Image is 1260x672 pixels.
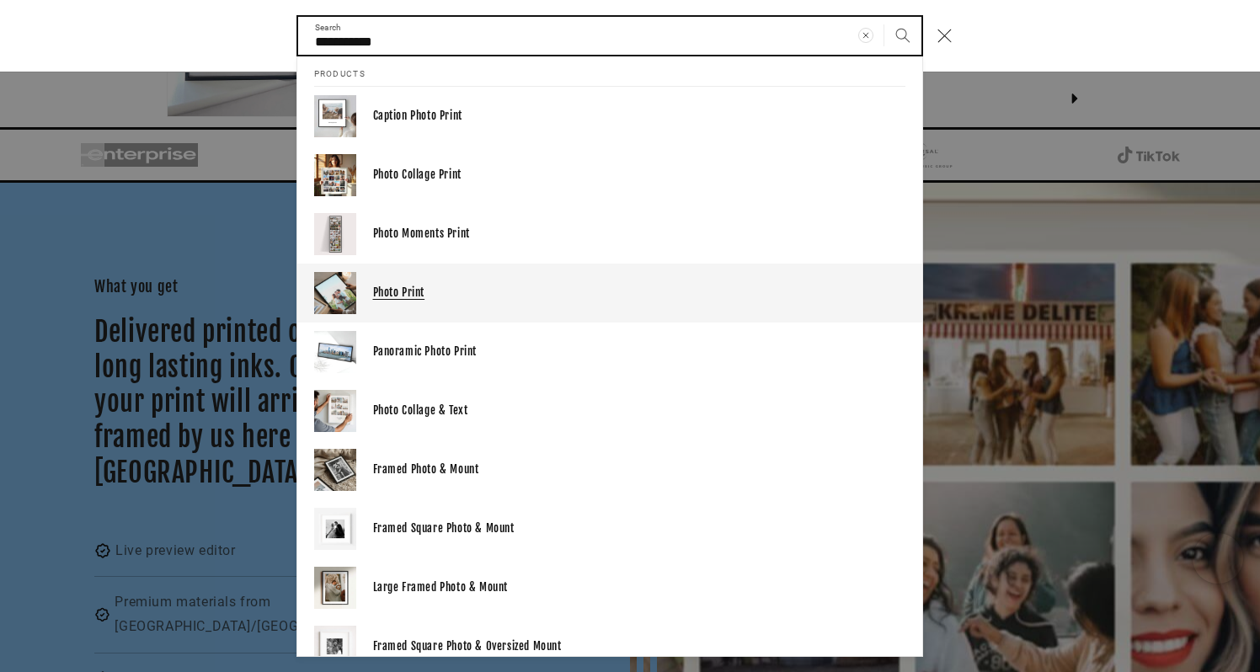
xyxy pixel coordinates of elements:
[314,95,356,137] img: Caption Photo Print
[314,154,356,196] img: Photo Collage Print
[297,87,922,146] a: Caption Photo Print
[373,285,905,300] p: Photo Print
[373,403,905,418] p: Photo Collage & Text
[297,264,922,323] a: Photo Print
[297,558,922,617] a: Large Framed Photo & Mount
[314,213,356,255] img: Photo Moments Print
[297,440,922,499] a: Framed Photo & Mount
[314,626,356,668] img: Framed Square Photo & Oversized Mount
[373,639,905,653] p: Framed Square Photo & Oversized Mount
[926,18,964,55] button: Close
[297,323,922,381] a: Panoramic Photo Print
[314,331,356,373] img: Panoramic Photo Print
[373,227,905,241] p: Photo Moments Print
[373,521,905,536] p: Framed Square Photo & Mount
[297,205,922,264] a: Photo Moments Print
[314,508,356,550] img: Framed Square Photo & Mount
[297,499,922,558] a: Framed Square Photo & Mount
[847,17,884,54] button: Clear search term
[314,567,356,609] img: Large Framed Photo & Mount
[314,56,905,87] h2: Products
[373,462,905,477] p: Framed Photo & Mount
[314,272,356,314] img: Photo Print
[373,344,905,359] p: Panoramic Photo Print
[297,146,922,205] a: Photo Collage Print
[373,168,905,182] p: Photo Collage Print
[314,390,356,432] img: Photo Collage & Text
[373,109,905,123] p: Caption Photo Print
[884,17,921,54] button: Search
[373,580,905,595] p: Large Framed Photo & Mount
[314,449,356,491] img: Framed Photo & Mount
[1193,533,1243,584] iframe: Chatra live chat
[297,381,922,440] a: Photo Collage & Text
